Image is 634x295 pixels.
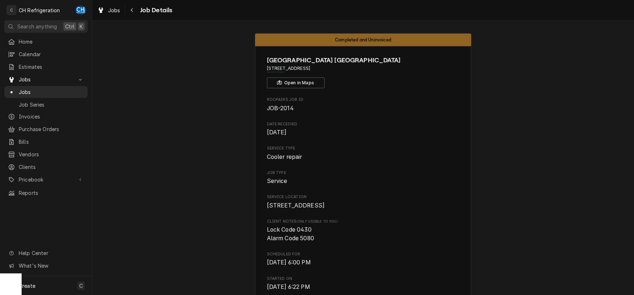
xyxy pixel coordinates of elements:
span: Name [267,55,460,65]
span: Purchase Orders [19,125,84,133]
span: Calendar [19,50,84,58]
a: Go to What's New [4,260,88,272]
span: Create [19,283,35,289]
a: Home [4,36,88,48]
span: Home [19,38,84,45]
span: Job Type [267,177,460,186]
span: Search anything [17,23,57,30]
a: Calendar [4,48,88,60]
span: Started On [267,276,460,282]
span: Started On [267,283,460,291]
a: Go to Help Center [4,247,88,259]
a: Purchase Orders [4,123,88,135]
div: Job Type [267,170,460,186]
div: C [6,5,17,15]
a: Invoices [4,111,88,122]
span: Roopairs Job ID [267,104,460,113]
span: Clients [19,163,84,171]
span: Cooler repair [267,153,302,160]
span: Estimates [19,63,84,71]
a: Reports [4,187,88,199]
span: Help Center [19,249,83,257]
span: [DATE] [267,129,287,136]
span: Service [267,178,287,184]
span: Date Received [267,121,460,127]
span: Jobs [19,88,84,96]
a: Jobs [4,86,88,98]
span: [object Object] [267,225,460,242]
a: Clients [4,161,88,173]
span: Jobs [19,76,73,83]
div: Started On [267,276,460,291]
a: Jobs [94,4,123,16]
a: Go to Pricebook [4,174,88,186]
button: Open in Maps [267,77,325,88]
span: Invoices [19,113,84,120]
span: Service Type [267,146,460,151]
span: Service Type [267,153,460,161]
a: Job Series [4,99,88,111]
span: Vendors [19,151,84,158]
div: Roopairs Job ID [267,97,460,112]
span: Job Details [138,5,173,15]
a: Bills [4,136,88,148]
span: Date Received [267,128,460,137]
div: Service Type [267,146,460,161]
div: CH Refrigeration [19,6,60,14]
span: C [79,282,83,290]
span: Service Location [267,201,460,210]
a: Estimates [4,61,88,73]
span: Scheduled For [267,251,460,257]
span: Ctrl [65,23,75,30]
span: Job Type [267,170,460,176]
div: Chris Hiraga's Avatar [76,5,86,15]
a: Vendors [4,148,88,160]
button: Search anythingCtrlK [4,20,88,33]
span: Reports [19,189,84,197]
span: Jobs [108,6,120,14]
span: Completed and Uninvoiced [335,37,391,42]
div: Client Information [267,55,460,88]
span: Address [267,65,460,72]
a: Go to Jobs [4,73,88,85]
span: Client Notes [267,219,460,224]
span: Scheduled For [267,258,460,267]
span: K [80,23,83,30]
span: [DATE] 6:00 PM [267,259,311,266]
span: (Only Visible to You) [296,219,337,223]
div: [object Object] [267,219,460,243]
span: Pricebook [19,176,73,183]
span: Roopairs Job ID [267,97,460,103]
div: Status [255,33,471,46]
button: Navigate back [126,4,138,16]
span: What's New [19,262,83,269]
span: Service Location [267,194,460,200]
div: Date Received [267,121,460,137]
span: Job Series [19,101,84,108]
div: Scheduled For [267,251,460,267]
span: [DATE] 6:22 PM [267,283,310,290]
span: JOB-2014 [267,105,294,112]
span: Lock Code 0430 Alarm Code 5080 [267,226,314,242]
div: CH [76,5,86,15]
span: [STREET_ADDRESS] [267,202,325,209]
span: Bills [19,138,84,146]
div: Service Location [267,194,460,210]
